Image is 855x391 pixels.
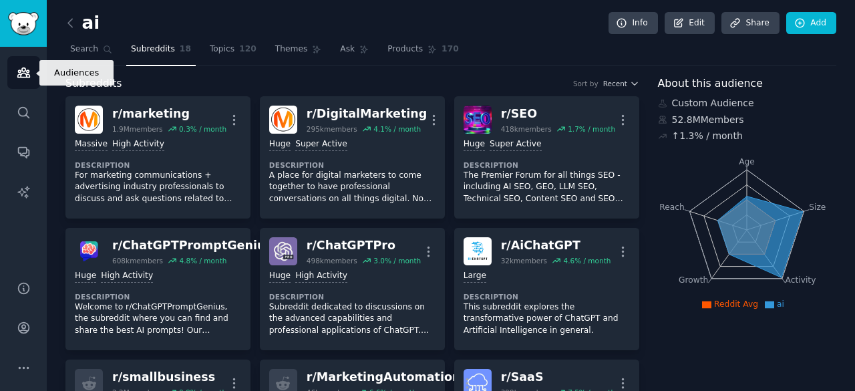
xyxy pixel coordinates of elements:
[179,124,226,134] div: 0.3 % / month
[295,138,347,151] div: Super Active
[464,292,630,301] dt: Description
[785,275,816,285] tspan: Activity
[180,43,191,55] span: 18
[112,106,226,122] div: r/ marketing
[70,43,98,55] span: Search
[307,256,357,265] div: 498k members
[295,270,347,283] div: High Activity
[464,160,630,170] dt: Description
[340,43,355,55] span: Ask
[573,79,598,88] div: Sort by
[714,299,758,309] span: Reddit Avg
[665,12,715,35] a: Edit
[269,270,291,283] div: Huge
[464,301,630,337] p: This subreddit explores the transformative power of ChatGPT and Artificial Intelligence in general.
[490,138,542,151] div: Super Active
[75,301,241,337] p: Welcome to r/ChatGPTPromptGenius, the subreddit where you can find and share the best AI prompts!...
[260,96,445,219] a: DigitalMarketingr/DigitalMarketing295kmembers4.1% / monthHugeSuper ActiveDescriptionA place for d...
[464,270,486,283] div: Large
[307,106,427,122] div: r/ DigitalMarketing
[383,39,463,66] a: Products170
[454,228,639,350] a: AiChatGPTr/AiChatGPT32kmembers4.6% / monthLargeDescriptionThis subreddit explores the transformat...
[75,160,241,170] dt: Description
[112,237,273,254] div: r/ ChatGPTPromptGenius
[809,202,826,211] tspan: Size
[721,12,779,35] a: Share
[131,43,175,55] span: Subreddits
[75,237,103,265] img: ChatGPTPromptGenius
[568,124,615,134] div: 1.7 % / month
[335,39,373,66] a: Ask
[442,43,459,55] span: 170
[603,79,627,88] span: Recent
[464,237,492,265] img: AiChatGPT
[563,256,611,265] div: 4.6 % / month
[501,256,547,265] div: 32k members
[373,256,421,265] div: 3.0 % / month
[739,157,755,166] tspan: Age
[271,39,327,66] a: Themes
[75,106,103,134] img: marketing
[373,124,421,134] div: 4.1 % / month
[501,106,615,122] div: r/ SEO
[454,96,639,219] a: SEOr/SEO418kmembers1.7% / monthHugeSuper ActiveDescriptionThe Premier Forum for all things SEO - ...
[65,76,122,92] span: Subreddits
[786,12,836,35] a: Add
[112,138,164,151] div: High Activity
[65,96,250,219] a: marketingr/marketing1.9Mmembers0.3% / monthMassiveHigh ActivityDescriptionFor marketing communica...
[387,43,423,55] span: Products
[239,43,256,55] span: 120
[501,237,611,254] div: r/ AiChatGPT
[205,39,261,66] a: Topics120
[75,138,108,151] div: Massive
[8,12,39,35] img: GummySearch logo
[679,275,708,285] tspan: Growth
[112,124,163,134] div: 1.9M members
[307,369,461,386] div: r/ MarketingAutomation
[269,170,436,205] p: A place for digital marketers to come together to have professional conversations on all things d...
[179,256,226,265] div: 4.8 % / month
[75,170,241,205] p: For marketing communications + advertising industry professionals to discuss and ask questions re...
[65,228,250,350] a: ChatGPTPromptGeniusr/ChatGPTPromptGenius608kmembers4.8% / monthHugeHigh ActivityDescriptionWelcom...
[126,39,196,66] a: Subreddits18
[269,160,436,170] dt: Description
[464,138,485,151] div: Huge
[464,170,630,205] p: The Premier Forum for all things SEO - including AI SEO, GEO, LLM SEO, Technical SEO, Content SEO...
[464,106,492,134] img: SEO
[501,124,552,134] div: 418k members
[658,96,837,110] div: Custom Audience
[672,129,743,143] div: ↑ 1.3 % / month
[659,202,685,211] tspan: Reach
[269,301,436,337] p: Subreddit dedicated to discussions on the advanced capabilities and professional applications of ...
[75,270,96,283] div: Huge
[609,12,658,35] a: Info
[658,76,763,92] span: About this audience
[658,113,837,127] div: 52.8M Members
[269,237,297,265] img: ChatGPTPro
[101,270,153,283] div: High Activity
[307,237,421,254] div: r/ ChatGPTPro
[603,79,639,88] button: Recent
[65,13,100,34] h2: ai
[269,106,297,134] img: DigitalMarketing
[269,138,291,151] div: Huge
[112,256,163,265] div: 608k members
[501,369,615,386] div: r/ SaaS
[307,124,357,134] div: 295k members
[275,43,308,55] span: Themes
[75,292,241,301] dt: Description
[269,292,436,301] dt: Description
[260,228,445,350] a: ChatGPTPror/ChatGPTPro498kmembers3.0% / monthHugeHigh ActivityDescriptionSubreddit dedicated to d...
[777,299,784,309] span: ai
[65,39,117,66] a: Search
[112,369,226,386] div: r/ smallbusiness
[210,43,234,55] span: Topics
